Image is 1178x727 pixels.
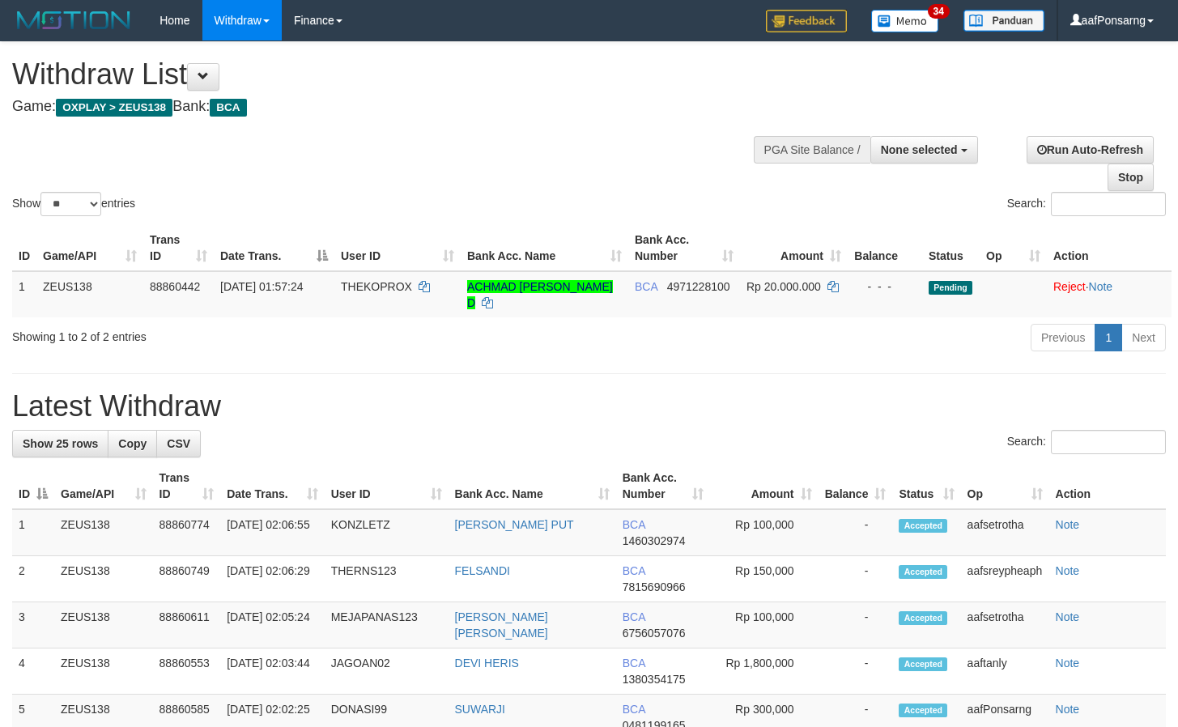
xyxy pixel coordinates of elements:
[1007,192,1166,216] label: Search:
[153,648,221,695] td: 88860553
[12,322,478,345] div: Showing 1 to 2 of 2 entries
[628,225,740,271] th: Bank Acc. Number: activate to sort column ascending
[1056,703,1080,716] a: Note
[1047,271,1172,317] td: ·
[108,430,157,457] a: Copy
[928,4,950,19] span: 34
[963,10,1044,32] img: panduan.png
[1047,225,1172,271] th: Action
[899,611,947,625] span: Accepted
[325,556,449,602] td: THERNS123
[341,280,412,293] span: THEKOPROX
[1051,430,1166,454] input: Search:
[870,136,978,164] button: None selected
[54,463,153,509] th: Game/API: activate to sort column ascending
[153,509,221,556] td: 88860774
[12,271,36,317] td: 1
[12,192,135,216] label: Show entries
[819,509,893,556] td: -
[167,437,190,450] span: CSV
[36,225,143,271] th: Game/API: activate to sort column ascending
[616,463,710,509] th: Bank Acc. Number: activate to sort column ascending
[899,704,947,717] span: Accepted
[455,564,510,577] a: FELSANDI
[220,648,324,695] td: [DATE] 02:03:44
[12,463,54,509] th: ID: activate to sort column descending
[455,518,574,531] a: [PERSON_NAME] PUT
[922,225,980,271] th: Status
[623,657,645,670] span: BCA
[848,225,922,271] th: Balance
[623,703,645,716] span: BCA
[980,225,1047,271] th: Op: activate to sort column ascending
[143,225,214,271] th: Trans ID: activate to sort column ascending
[1095,324,1122,351] a: 1
[1056,564,1080,577] a: Note
[12,648,54,695] td: 4
[710,509,819,556] td: Rp 100,000
[325,648,449,695] td: JAGOAN02
[153,463,221,509] th: Trans ID: activate to sort column ascending
[36,271,143,317] td: ZEUS138
[325,509,449,556] td: KONZLETZ
[819,648,893,695] td: -
[12,556,54,602] td: 2
[153,602,221,648] td: 88860611
[1089,280,1113,293] a: Note
[1056,657,1080,670] a: Note
[1031,324,1095,351] a: Previous
[220,280,303,293] span: [DATE] 01:57:24
[1007,430,1166,454] label: Search:
[220,463,324,509] th: Date Trans.: activate to sort column ascending
[623,627,686,640] span: Copy 6756057076 to clipboard
[214,225,334,271] th: Date Trans.: activate to sort column descending
[746,280,821,293] span: Rp 20.000.000
[819,556,893,602] td: -
[623,564,645,577] span: BCA
[710,463,819,509] th: Amount: activate to sort column ascending
[118,437,147,450] span: Copy
[740,225,848,271] th: Amount: activate to sort column ascending
[899,519,947,533] span: Accepted
[871,10,939,32] img: Button%20Memo.svg
[710,648,819,695] td: Rp 1,800,000
[961,602,1049,648] td: aafsetrotha
[961,509,1049,556] td: aafsetrotha
[449,463,616,509] th: Bank Acc. Name: activate to sort column ascending
[54,648,153,695] td: ZEUS138
[325,463,449,509] th: User ID: activate to sort column ascending
[623,518,645,531] span: BCA
[1051,192,1166,216] input: Search:
[1053,280,1086,293] a: Reject
[12,509,54,556] td: 1
[210,99,246,117] span: BCA
[12,8,135,32] img: MOTION_logo.png
[623,534,686,547] span: Copy 1460302974 to clipboard
[635,280,657,293] span: BCA
[899,657,947,671] span: Accepted
[156,430,201,457] a: CSV
[12,430,108,457] a: Show 25 rows
[455,657,519,670] a: DEVI HERIS
[455,703,505,716] a: SUWARJI
[623,610,645,623] span: BCA
[40,192,101,216] select: Showentries
[892,463,960,509] th: Status: activate to sort column ascending
[467,280,613,309] a: ACHMAD [PERSON_NAME] D
[461,225,628,271] th: Bank Acc. Name: activate to sort column ascending
[623,673,686,686] span: Copy 1380354175 to clipboard
[1056,518,1080,531] a: Note
[12,99,769,115] h4: Game: Bank:
[12,58,769,91] h1: Withdraw List
[150,280,200,293] span: 88860442
[1056,610,1080,623] a: Note
[961,556,1049,602] td: aafsreypheaph
[710,602,819,648] td: Rp 100,000
[455,610,548,640] a: [PERSON_NAME] [PERSON_NAME]
[220,556,324,602] td: [DATE] 02:06:29
[1121,324,1166,351] a: Next
[54,509,153,556] td: ZEUS138
[325,602,449,648] td: MEJAPANAS123
[854,278,916,295] div: - - -
[819,602,893,648] td: -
